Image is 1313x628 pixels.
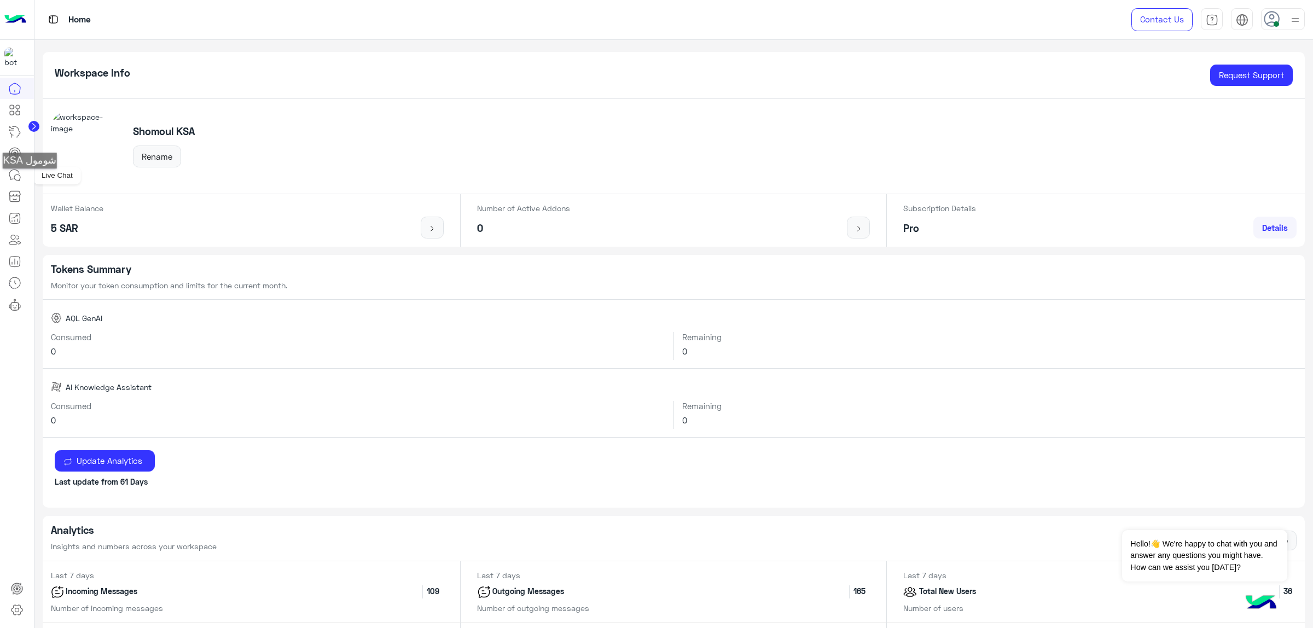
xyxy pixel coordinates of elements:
span: Details [1262,223,1288,232]
img: profile [1288,13,1302,27]
p: Outgoing Messages [491,585,567,598]
span: Update Analytics [72,456,146,466]
img: 110260793960483 [4,48,24,67]
p: Wallet Balance [51,202,103,214]
span: Hello!👋 We're happy to chat with you and answer any questions you might have. How can we assist y... [1122,530,1287,582]
h6: Remaining [682,332,1297,342]
img: Logo [4,8,26,31]
span: 36 [1279,585,1297,598]
img: hulul-logo.png [1242,584,1280,623]
img: icon [477,585,491,598]
img: icon [426,224,439,233]
h6: 0 [51,415,666,425]
p: Insights and numbers across your workspace [51,540,217,552]
button: Update Analytics [55,450,155,472]
img: AI Knowledge Assistant [51,381,62,392]
span: AI Knowledge Assistant [66,381,152,393]
img: icon [903,585,917,598]
img: workspace-image [51,111,121,181]
h5: Workspace Info [55,67,130,79]
span: AQL GenAI [66,312,102,324]
h6: Remaining [682,401,1297,411]
p: Monitor your token consumption and limits for the current month. [51,280,1297,291]
a: Contact Us [1131,8,1193,31]
a: tab [1201,8,1223,31]
img: icon [51,585,64,598]
button: Rename [133,146,181,167]
h6: 0 [682,415,1297,425]
h5: 5 SAR [51,222,103,235]
p: Total New Users [917,585,978,598]
p: Home [68,13,91,27]
div: Live Chat [33,167,81,184]
span: Number of incoming messages [43,603,171,613]
p: Last update from 61 Days [55,476,1293,487]
a: Request Support [1210,65,1293,86]
a: Details [1253,217,1297,239]
span: 109 [422,585,444,598]
span: Number of outgoing messages [469,603,597,613]
span: Last 7 days [895,571,955,580]
p: Incoming Messages [64,585,140,598]
span: Number of users [895,603,972,613]
h6: 0 [51,346,666,356]
img: tab [1206,14,1218,26]
span: 165 [849,585,870,598]
p: Subscription Details [903,202,976,214]
span: Last 7 days [469,571,528,580]
h6: 0 [682,346,1297,356]
img: tab [1236,14,1248,26]
h5: Shomoul KSA [133,125,195,138]
h5: Analytics [51,524,217,537]
img: update icon [63,457,72,466]
span: Last 7 days [43,571,102,580]
p: Number of Active Addons [477,202,570,214]
h5: 0 [477,222,570,235]
h6: Consumed [51,401,666,411]
h5: Pro [903,222,976,235]
img: AQL GenAI [51,312,62,323]
h5: Tokens Summary [51,263,1297,276]
img: tab [47,13,60,26]
img: icon [852,224,865,233]
h6: Consumed [51,332,666,342]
